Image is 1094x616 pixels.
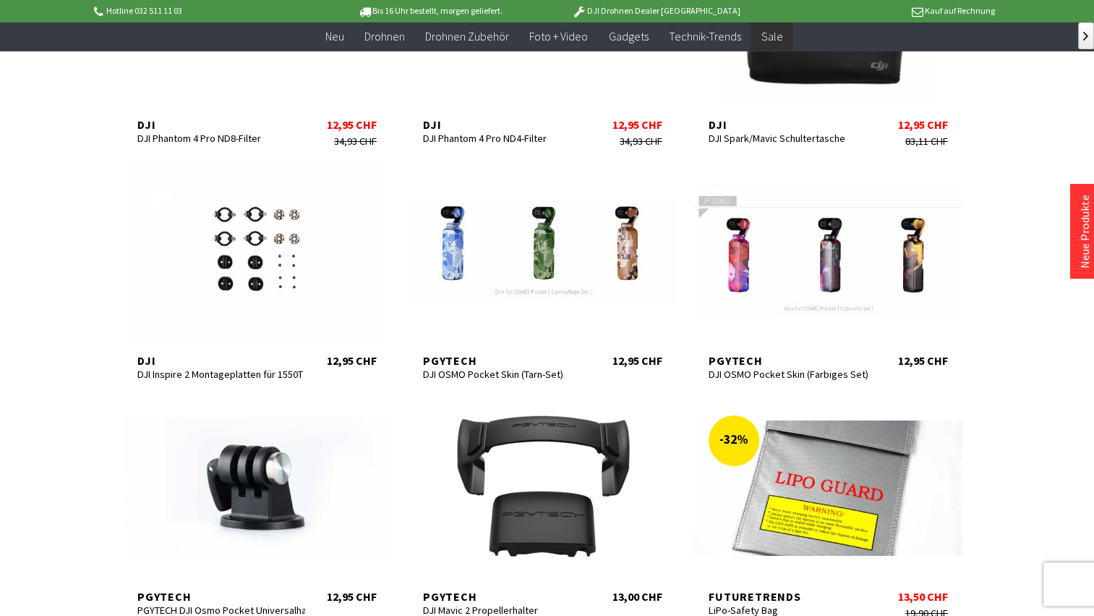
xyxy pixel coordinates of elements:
[898,117,948,132] div: 12,95 CHF
[137,132,305,145] div: DJI Phantom 4 Pro ND8-Filter
[898,589,948,604] div: 13,50 CHF
[409,401,677,604] a: PGYTECH DJI Mavic 2 Propellerhalter 13,00 CHF
[898,353,948,368] div: 12,95 CHF
[137,117,305,132] div: DJI
[123,165,391,368] a: DJI DJI Inspire 2 Montageplatten für 1550T Propeller 12,95 CHF
[409,165,677,368] a: PGYTECH DJI OSMO Pocket Skin (Tarn-Set) 12,95 CHF
[123,401,391,604] a: PGYTECH PGYTECH DJI Osmo Pocket Universalhalterung zu 1/4" 12,95 CHF
[612,589,662,604] div: 13,00 CHF
[327,589,377,604] div: 12,95 CHF
[137,368,305,381] div: DJI Inspire 2 Montageplatten für 1550T Propeller
[327,117,377,132] div: 12,95 CHF
[694,165,962,368] a: PGYTECH DJI OSMO Pocket Skin (Farbiges Set) 12,95 CHF
[423,132,591,145] div: DJI Phantom 4 Pro ND4-Filter
[694,401,962,604] a: -32% Futuretrends LiPo-Safety Bag 13,50 CHF 19,90 CHF
[423,368,591,381] div: DJI OSMO Pocket Skin (Tarn-Set)
[1083,32,1088,41] span: 
[709,353,876,368] div: PGYTECH
[423,353,591,368] div: PGYTECH
[761,29,782,43] span: Sale
[612,117,662,132] div: 12,95 CHF
[364,29,405,43] span: Drohnen
[658,22,751,51] a: Technik-Trends
[325,29,344,43] span: Neu
[327,353,377,368] div: 12,95 CHF
[425,29,509,43] span: Drohnen Zubehör
[709,415,759,466] div: -32%
[668,29,740,43] span: Technik-Trends
[91,2,317,20] p: Hotline 032 511 11 03
[709,368,876,381] div: DJI OSMO Pocket Skin (Farbiges Set)
[423,117,591,132] div: DJI
[591,135,662,148] div: 34,93 CHF
[751,22,792,51] a: Sale
[354,22,415,51] a: Drohnen
[519,22,598,51] a: Foto + Video
[305,135,377,148] div: 34,93 CHF
[315,22,354,51] a: Neu
[1077,195,1092,269] a: Neue Produkte
[423,589,591,604] div: PGYTECH
[137,589,305,604] div: PGYTECH
[415,22,519,51] a: Drohnen Zubehör
[709,117,876,132] div: DJI
[137,353,305,368] div: DJI
[543,2,769,20] p: DJI Drohnen Dealer [GEOGRAPHIC_DATA]
[317,2,543,20] p: Bis 16 Uhr bestellt, morgen geliefert.
[769,2,995,20] p: Kauf auf Rechnung
[529,29,588,43] span: Foto + Video
[876,135,948,148] div: 83,11 CHF
[612,353,662,368] div: 12,95 CHF
[608,29,648,43] span: Gadgets
[709,589,876,604] div: Futuretrends
[598,22,658,51] a: Gadgets
[709,132,876,145] div: DJI Spark/Mavic Schultertasche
